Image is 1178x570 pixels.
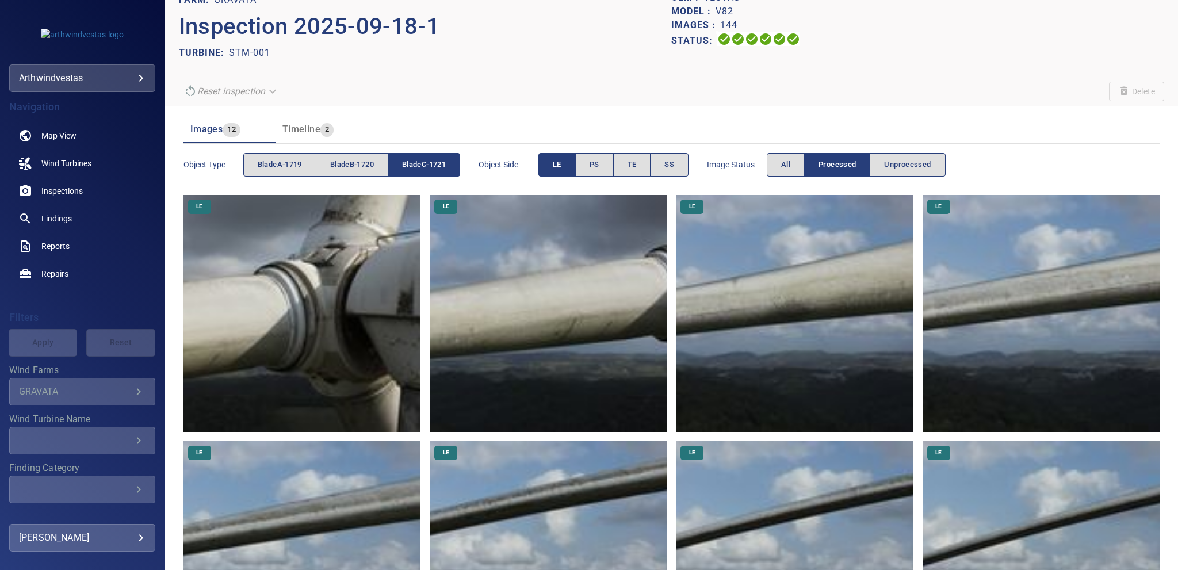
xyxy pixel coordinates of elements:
div: imageStatus [767,153,946,177]
div: arthwindvestas [19,69,146,87]
button: bladeA-1719 [243,153,316,177]
button: SS [650,153,689,177]
div: Wind Farms [9,378,155,405]
button: Processed [804,153,870,177]
span: All [781,158,790,171]
span: SS [664,158,674,171]
div: [PERSON_NAME] [19,529,146,547]
span: LE [928,449,948,457]
span: Images [190,124,223,135]
span: Object Side [479,159,538,170]
span: bladeB-1720 [330,158,374,171]
h4: Filters [9,312,155,323]
span: 2 [320,123,334,136]
div: GRAVATA [19,386,132,397]
p: V82 [716,5,733,18]
svg: Uploading 100% [717,32,731,46]
div: objectType [243,153,460,177]
span: 12 [223,123,240,136]
p: STM-001 [229,46,270,60]
div: Reset inspection [179,81,284,101]
p: Status: [671,32,717,49]
span: Processed [819,158,856,171]
span: Image Status [707,159,767,170]
a: reports noActive [9,232,155,260]
button: All [767,153,805,177]
a: map noActive [9,122,155,150]
h4: Navigation [9,101,155,113]
span: PS [590,158,599,171]
label: Wind Turbine Name [9,415,155,424]
a: inspections noActive [9,177,155,205]
span: LE [189,202,209,211]
span: Unprocessed [884,158,931,171]
p: 144 [720,18,737,32]
p: Images : [671,18,720,32]
span: LE [436,202,456,211]
label: Finding Category [9,464,155,473]
span: LE [928,202,948,211]
span: Findings [41,213,72,224]
img: arthwindvestas-logo [41,29,124,40]
span: Timeline [282,124,320,135]
span: Map View [41,130,77,141]
span: LE [189,449,209,457]
svg: Classification 100% [786,32,800,46]
div: objectSide [538,153,689,177]
div: arthwindvestas [9,64,155,92]
a: repairs noActive [9,260,155,288]
span: Repairs [41,268,68,280]
label: Wind Farms [9,366,155,375]
em: Reset inspection [197,86,265,97]
p: Inspection 2025-09-18-1 [179,9,672,44]
button: bladeC-1721 [388,153,460,177]
span: LE [682,449,702,457]
button: TE [613,153,651,177]
a: windturbines noActive [9,150,155,177]
div: Unable to reset the inspection due to your user permissions [179,81,284,101]
p: Model : [671,5,716,18]
span: Object type [183,159,243,170]
a: findings noActive [9,205,155,232]
svg: Data Formatted 100% [731,32,745,46]
span: LE [436,449,456,457]
svg: Selecting 100% [745,32,759,46]
span: bladeC-1721 [402,158,446,171]
span: TE [628,158,637,171]
button: LE [538,153,576,177]
span: bladeA-1719 [258,158,302,171]
span: Wind Turbines [41,158,91,169]
span: Inspections [41,185,83,197]
div: Wind Turbine Name [9,427,155,454]
svg: ML Processing 100% [759,32,772,46]
span: Reports [41,240,70,252]
span: LE [553,158,561,171]
p: TURBINE: [179,46,229,60]
button: PS [575,153,614,177]
button: Unprocessed [870,153,945,177]
svg: Matching 100% [772,32,786,46]
span: LE [682,202,702,211]
div: Finding Category [9,476,155,503]
button: bladeB-1720 [316,153,388,177]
